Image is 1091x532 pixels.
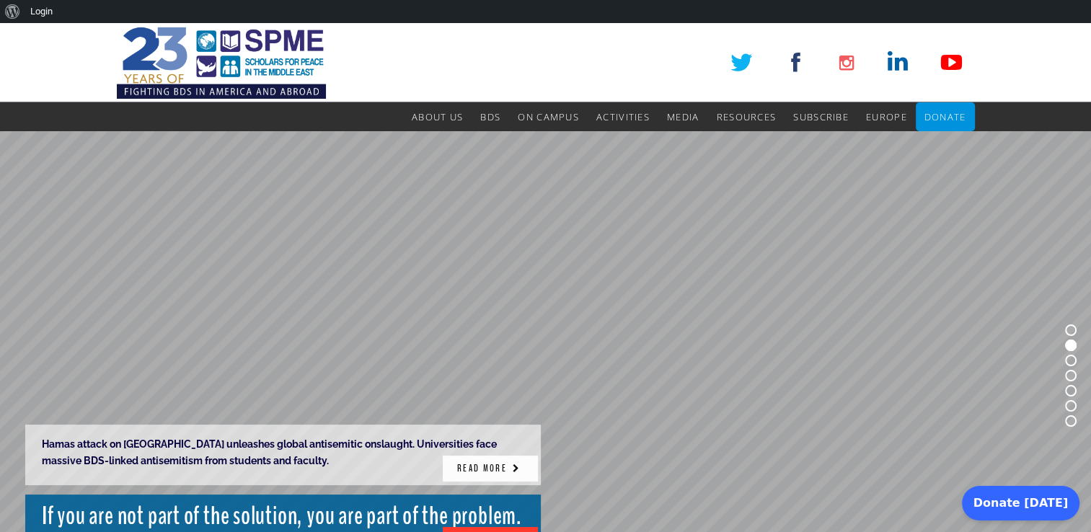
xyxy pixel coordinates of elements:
span: Media [667,110,699,123]
span: Europe [866,110,907,123]
img: SPME [117,23,326,102]
span: On Campus [518,110,579,123]
span: BDS [480,110,500,123]
a: Media [667,102,699,131]
a: Resources [716,102,776,131]
rs-layer: Hamas attack on [GEOGRAPHIC_DATA] unleashes global antisemitic onslaught. Universities face massi... [25,425,541,485]
a: BDS [480,102,500,131]
a: About Us [412,102,463,131]
span: Subscribe [793,110,849,123]
span: Donate [924,110,966,123]
a: Donate [924,102,966,131]
span: Activities [596,110,650,123]
a: On Campus [518,102,579,131]
a: Europe [866,102,907,131]
span: Resources [716,110,776,123]
a: Activities [596,102,650,131]
a: READ MORE [443,456,538,482]
span: About Us [412,110,463,123]
a: Subscribe [793,102,849,131]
